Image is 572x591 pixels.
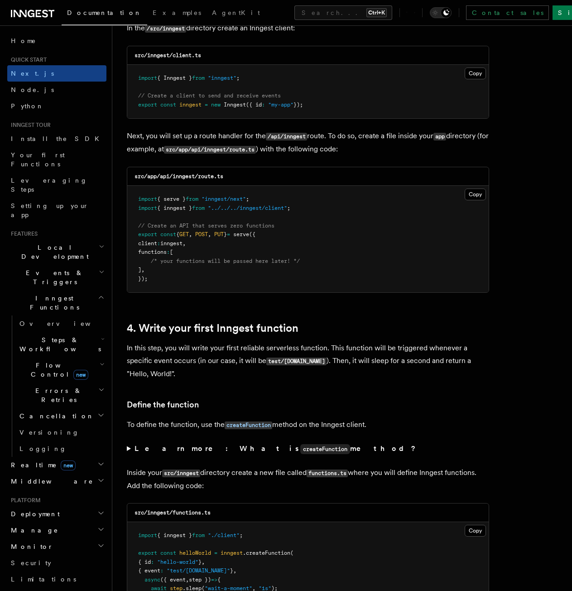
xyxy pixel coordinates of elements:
[160,576,186,583] span: ({ event
[202,559,205,565] span: ,
[164,146,256,154] code: src/app/api/inngest/route.ts
[465,525,486,537] button: Copy
[7,230,38,237] span: Features
[192,532,205,538] span: from
[7,497,41,504] span: Platform
[186,196,198,202] span: from
[224,102,246,108] span: Inngest
[138,276,148,282] span: });
[189,576,211,583] span: step })
[192,205,205,211] span: from
[11,202,89,218] span: Setting up your app
[7,198,106,223] a: Setting up your app
[138,559,151,565] span: { id
[167,567,230,574] span: "test/[DOMAIN_NAME]"
[179,102,202,108] span: inngest
[135,173,223,179] code: src/app/api/inngest/route.ts
[138,196,157,202] span: import
[211,576,217,583] span: =>
[230,567,233,574] span: }
[135,52,201,58] code: src/inngest/client.ts
[67,9,142,16] span: Documentation
[170,249,173,255] span: [
[138,223,274,229] span: // Create an API that serves zero functions
[7,243,99,261] span: Local Development
[16,315,106,332] a: Overview
[16,332,106,357] button: Steps & Workflows
[147,3,207,24] a: Examples
[138,266,141,273] span: ]
[240,532,243,538] span: ;
[138,92,281,99] span: // Create a client to send and receive events
[300,444,350,454] code: createFunction
[11,135,105,142] span: Install the SDK
[430,7,452,18] button: Toggle dark mode
[7,509,60,518] span: Deployment
[208,532,240,538] span: "./client"
[7,315,106,457] div: Inngest Functions
[138,249,167,255] span: functions
[138,75,157,81] span: import
[11,576,76,583] span: Limitations
[138,205,157,211] span: import
[11,102,44,110] span: Python
[16,335,101,354] span: Steps & Workflows
[268,102,293,108] span: "my-app"
[16,441,106,457] a: Logging
[465,68,486,79] button: Copy
[16,357,106,383] button: Flow Controlnew
[189,231,192,237] span: ,
[160,240,183,247] span: inngest
[207,3,265,24] a: AgentKit
[249,231,255,237] span: ({
[195,231,208,237] span: POST
[7,473,106,489] button: Middleware
[127,322,298,334] a: 4. Write your first Inngest function
[7,82,106,98] a: Node.js
[287,205,290,211] span: ;
[16,424,106,441] a: Versioning
[11,177,87,193] span: Leveraging Steps
[7,65,106,82] a: Next.js
[7,239,106,265] button: Local Development
[162,470,200,477] code: src/inngest
[135,509,211,516] code: src/inngest/functions.ts
[290,550,293,556] span: (
[7,542,53,551] span: Monitor
[138,532,157,538] span: import
[266,133,307,140] code: /api/inngest
[138,231,157,237] span: export
[138,240,157,247] span: client
[7,460,76,470] span: Realtime
[160,567,163,574] span: :
[202,196,246,202] span: "inngest/next"
[266,358,327,365] code: test/[DOMAIN_NAME]
[160,231,176,237] span: const
[227,231,230,237] span: =
[7,98,106,114] a: Python
[127,398,199,411] a: Define the function
[7,131,106,147] a: Install the SDK
[157,196,186,202] span: { serve }
[160,102,176,108] span: const
[214,550,217,556] span: =
[208,75,236,81] span: "inngest"
[127,130,489,156] p: Next, you will set up a route handler for the route. To do so, create a file inside your director...
[214,231,224,237] span: PUT
[212,9,260,16] span: AgentKit
[153,9,201,16] span: Examples
[236,75,240,81] span: ;
[179,231,189,237] span: GET
[7,571,106,587] a: Limitations
[11,151,65,168] span: Your first Functions
[224,231,227,237] span: }
[192,75,205,81] span: from
[127,342,489,380] p: In this step, you will write your first reliable serverless function. This function will be trigg...
[7,522,106,538] button: Manage
[11,86,54,93] span: Node.js
[221,550,243,556] span: inngest
[127,442,489,455] summary: Learn more: What iscreateFunctionmethod?
[208,205,287,211] span: "../../../inngest/client"
[127,418,489,431] p: To define the function, use the method on the Inngest client.
[157,240,160,247] span: :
